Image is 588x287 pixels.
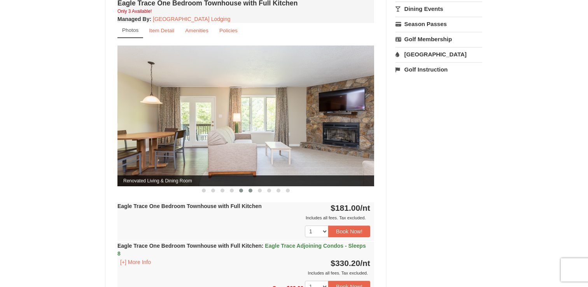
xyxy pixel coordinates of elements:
[331,203,370,212] strong: $181.00
[360,259,370,268] span: /nt
[122,27,138,33] small: Photos
[144,23,179,38] a: Item Detail
[117,214,370,222] div: Includes all fees. Tax excluded.
[117,16,151,22] strong: :
[331,259,360,268] span: $330.20
[117,9,152,14] small: Only 3 Available!
[117,243,366,257] span: Eagle Trace Adjoining Condos - Sleeps 8
[117,23,143,38] a: Photos
[117,243,366,257] strong: Eagle Trace One Bedroom Townhouse with Full Kitchen
[117,269,370,277] div: Includes all fees. Tax excluded.
[395,17,482,31] a: Season Passes
[395,47,482,61] a: [GEOGRAPHIC_DATA]
[262,243,264,249] span: :
[149,28,174,33] small: Item Detail
[360,203,370,212] span: /nt
[395,62,482,77] a: Golf Instruction
[219,28,238,33] small: Policies
[117,203,262,209] strong: Eagle Trace One Bedroom Townhouse with Full Kitchen
[328,226,370,237] button: Book Now!
[395,2,482,16] a: Dining Events
[180,23,213,38] a: Amenities
[117,45,374,186] img: Renovated Living & Dining Room
[153,16,230,22] a: [GEOGRAPHIC_DATA] Lodging
[395,32,482,46] a: Golf Membership
[117,16,149,22] span: Managed By
[117,175,374,186] span: Renovated Living & Dining Room
[214,23,243,38] a: Policies
[185,28,208,33] small: Amenities
[117,258,154,266] button: [+] More Info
